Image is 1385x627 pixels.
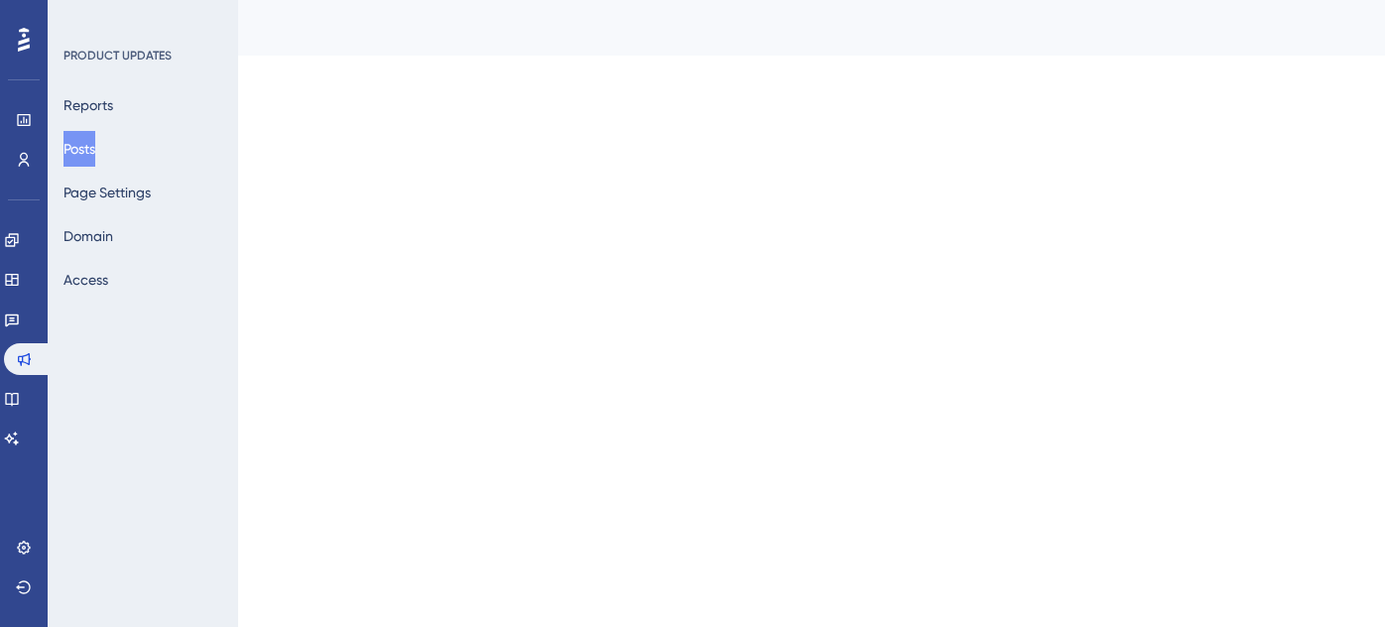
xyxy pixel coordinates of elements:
button: Access [63,262,108,298]
div: PRODUCT UPDATES [63,48,172,63]
button: Posts [63,131,95,167]
button: Page Settings [63,175,151,210]
button: Reports [63,87,113,123]
button: Domain [63,218,113,254]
